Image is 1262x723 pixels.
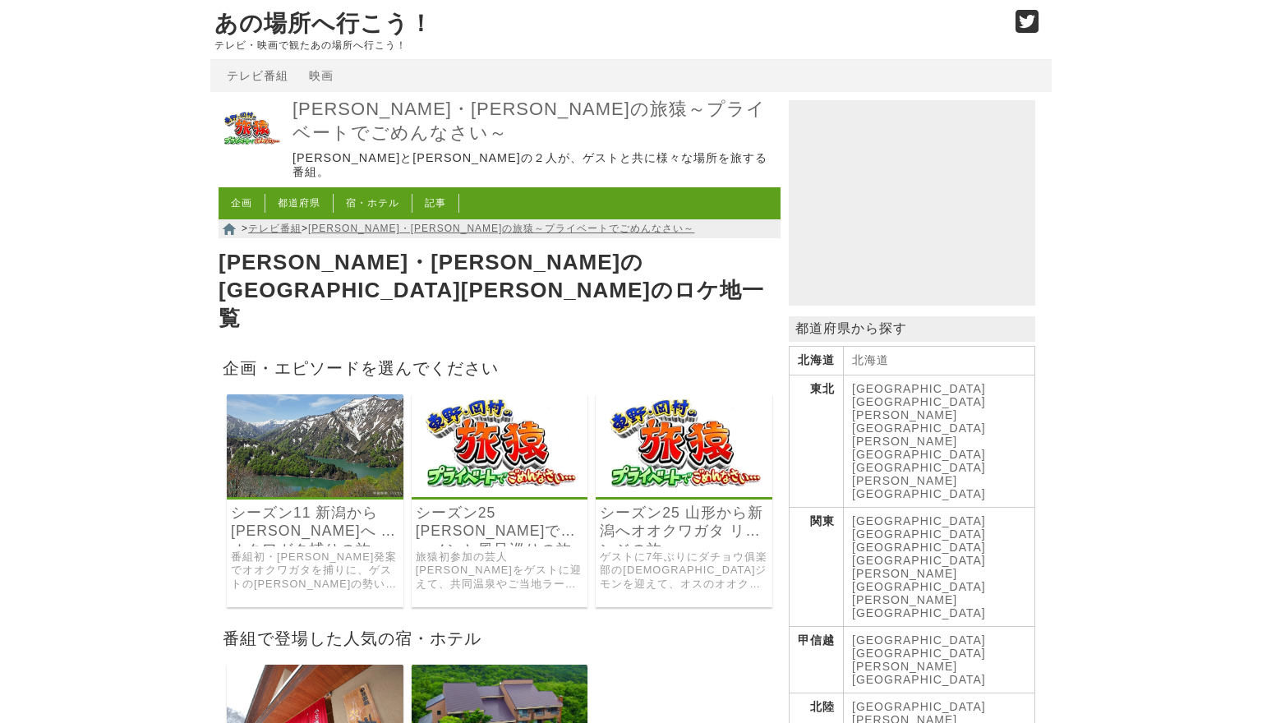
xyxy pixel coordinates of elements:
a: [GEOGRAPHIC_DATA] [852,633,986,647]
img: 東野・岡村の旅猿～プライベートでごめんなさい～ [219,96,284,162]
a: 都道府県 [278,197,320,209]
iframe: Advertisement [789,100,1035,306]
a: [GEOGRAPHIC_DATA] [852,395,986,408]
a: あの場所へ行こう！ [214,11,433,36]
a: 東野・岡村の旅猿～プライベートでごめんなさい～ シーズン25 山形から新潟へオオクワガタ リベンジの旅 [596,486,772,500]
th: 北海道 [790,347,844,375]
a: 旅猿初参加の芸人[PERSON_NAME]をゲストに迎えて、共同温泉やご当地ラーメンを巡る旅 [416,550,584,592]
a: 番組初・[PERSON_NAME]発案でオオクワガタを捕りに、ゲストの[PERSON_NAME]の勢いに圧倒されながらも、新潟・[PERSON_NAME]を旅した企画。 [231,550,399,592]
th: 東北 [790,375,844,508]
a: [GEOGRAPHIC_DATA] [852,514,986,527]
a: [GEOGRAPHIC_DATA] [852,554,986,567]
a: [GEOGRAPHIC_DATA] [852,606,986,619]
a: [PERSON_NAME][GEOGRAPHIC_DATA] [852,660,986,686]
a: [PERSON_NAME] [852,593,957,606]
a: [PERSON_NAME][GEOGRAPHIC_DATA] [852,435,986,461]
img: 東野・岡村の旅猿～プライベートでごめんなさい～ シーズン25 福島でラーメンと風呂巡りの旅 [412,394,588,497]
p: テレビ・映画で観たあの場所へ行こう！ [214,39,998,51]
a: 東野・岡村の旅猿～プライベートでごめんなさい～ シーズン25 福島でラーメンと風呂巡りの旅 [412,486,588,500]
a: 東野・岡村の旅猿～プライベートでごめんなさい～ シーズン11 新潟から福島へ オオクワガタ捕りの旅 [227,486,403,500]
a: Twitter (@go_thesights) [1016,20,1039,34]
img: 東野・岡村の旅猿～プライベートでごめんなさい～ シーズン11 新潟から福島へ オオクワガタ捕りの旅 [227,394,403,497]
p: [PERSON_NAME]と[PERSON_NAME]の２人が、ゲストと共に様々な場所を旅する番組。 [292,151,776,180]
a: [GEOGRAPHIC_DATA] [852,461,986,474]
p: 都道府県から探す [789,316,1035,342]
a: [PERSON_NAME]・[PERSON_NAME]の旅猿～プライベートでごめんなさい～ [292,98,776,145]
a: [PERSON_NAME]・[PERSON_NAME]の旅猿～プライベートでごめんなさい～ [308,223,694,234]
h1: [PERSON_NAME]・[PERSON_NAME]の[GEOGRAPHIC_DATA][PERSON_NAME]のロケ地一覧 [219,245,781,336]
a: テレビ番組 [248,223,302,234]
a: [GEOGRAPHIC_DATA] [852,700,986,713]
h2: 企画・エピソードを選んでください [219,353,781,382]
a: 東野・岡村の旅猿～プライベートでごめんなさい～ [219,150,284,164]
a: [GEOGRAPHIC_DATA] [852,527,986,541]
th: 甲信越 [790,627,844,693]
a: 映画 [309,69,334,82]
a: [GEOGRAPHIC_DATA] [852,541,986,554]
a: テレビ番組 [227,69,288,82]
a: [PERSON_NAME][GEOGRAPHIC_DATA] [852,474,986,500]
a: シーズン25 [PERSON_NAME]でラーメンと風呂巡りの旅 [416,504,584,541]
th: 関東 [790,508,844,627]
a: 記事 [425,197,446,209]
a: シーズン11 新潟から[PERSON_NAME]へ オオクワガタ捕りの旅 [231,504,399,541]
a: 企画 [231,197,252,209]
img: 東野・岡村の旅猿～プライベートでごめんなさい～ シーズン25 山形から新潟へオオクワガタ リベンジの旅 [596,394,772,497]
a: 北海道 [852,353,889,366]
a: [GEOGRAPHIC_DATA] [852,647,986,660]
a: [PERSON_NAME][GEOGRAPHIC_DATA] [852,567,986,593]
a: [PERSON_NAME][GEOGRAPHIC_DATA] [852,408,986,435]
a: ゲストに7年ぶりにダチョウ俱楽部の[DEMOGRAPHIC_DATA]ジモンを迎えて、オスのオオクワガタを見つける旅。[GEOGRAPHIC_DATA]から[GEOGRAPHIC_DATA]にか... [600,550,768,592]
a: 宿・ホテル [346,197,399,209]
nav: > > [219,219,781,238]
h2: 番組で登場した人気の宿・ホテル [219,624,781,652]
a: シーズン25 山形から新潟へオオクワガタ リベンジの旅 [600,504,768,541]
a: [GEOGRAPHIC_DATA] [852,382,986,395]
